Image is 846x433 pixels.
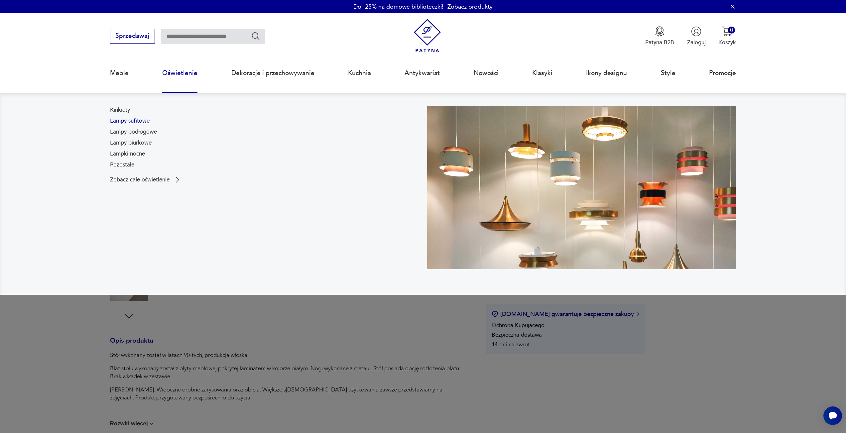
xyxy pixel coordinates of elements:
[110,139,152,147] a: Lampy biurkowe
[231,58,314,88] a: Dekoracje i przechowywanie
[405,58,440,88] a: Antykwariat
[110,176,181,184] a: Zobacz całe oświetlenie
[655,26,665,37] img: Ikona medalu
[353,3,443,11] p: Do -25% na domowe biblioteczki!
[110,161,134,169] a: Pozostałe
[110,117,150,125] a: Lampy sufitowe
[645,39,674,46] p: Patyna B2B
[586,58,627,88] a: Ikony designu
[687,26,706,46] button: Zaloguj
[661,58,675,88] a: Style
[348,58,371,88] a: Kuchnia
[411,19,444,53] img: Patyna - sklep z meblami i dekoracjami vintage
[532,58,552,88] a: Klasyki
[722,26,732,37] img: Ikona koszyka
[709,58,736,88] a: Promocje
[474,58,499,88] a: Nowości
[110,34,155,39] a: Sprzedawaj
[728,27,735,34] div: 0
[645,26,674,46] a: Ikona medaluPatyna B2B
[427,106,736,269] img: a9d990cd2508053be832d7f2d4ba3cb1.jpg
[251,31,261,41] button: Szukaj
[645,26,674,46] button: Patyna B2B
[162,58,197,88] a: Oświetlenie
[110,58,129,88] a: Meble
[823,406,842,425] iframe: Smartsupp widget button
[110,177,170,182] p: Zobacz całe oświetlenie
[110,150,145,158] a: Lampki nocne
[110,106,130,114] a: Kinkiety
[691,26,701,37] img: Ikonka użytkownika
[718,39,736,46] p: Koszyk
[447,3,493,11] a: Zobacz produkty
[110,29,155,44] button: Sprzedawaj
[110,128,157,136] a: Lampy podłogowe
[687,39,706,46] p: Zaloguj
[718,26,736,46] button: 0Koszyk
